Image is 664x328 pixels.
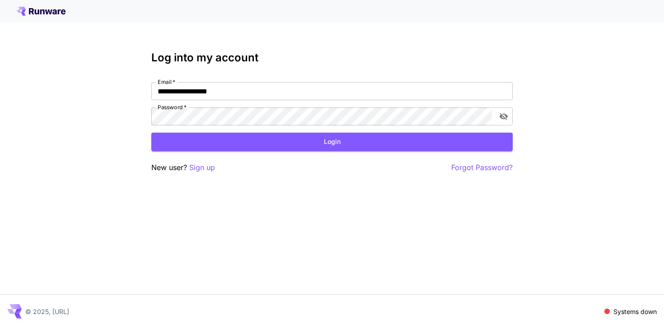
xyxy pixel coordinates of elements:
button: Forgot Password? [451,162,513,173]
label: Email [158,78,175,86]
button: Login [151,133,513,151]
button: toggle password visibility [496,108,512,125]
button: Sign up [189,162,215,173]
h3: Log into my account [151,51,513,64]
p: Systems down [613,307,657,316]
p: New user? [151,162,215,173]
label: Password [158,103,187,111]
p: © 2025, [URL] [25,307,69,316]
